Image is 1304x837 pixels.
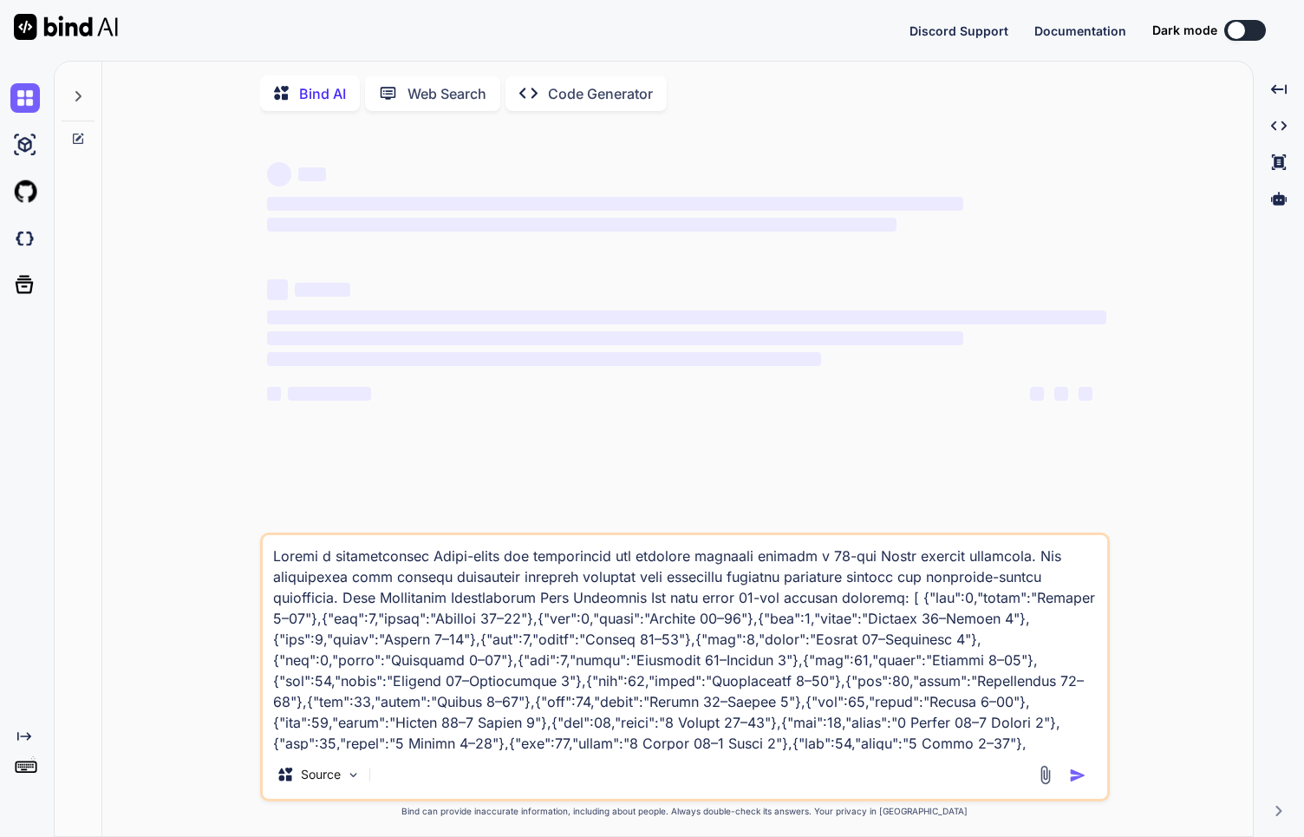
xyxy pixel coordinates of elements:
[407,83,486,104] p: Web Search
[267,387,281,401] span: ‌
[263,535,1107,750] textarea: Loremi d sitametconsec Adipi-elits doe temporincid utl etdolore magnaali enimadm v 78-qui Nostr e...
[910,22,1008,40] button: Discord Support
[910,23,1008,38] span: Discord Support
[267,352,821,366] span: ‌
[1035,765,1055,785] img: attachment
[301,766,341,783] p: Source
[267,218,896,232] span: ‌
[1054,387,1068,401] span: ‌
[10,224,40,253] img: darkCloudIdeIcon
[10,83,40,113] img: chat
[298,167,326,181] span: ‌
[1152,22,1217,39] span: Dark mode
[1030,387,1044,401] span: ‌
[1034,22,1126,40] button: Documentation
[267,311,1106,324] span: ‌
[10,177,40,206] img: githubLight
[1079,387,1092,401] span: ‌
[548,83,653,104] p: Code Generator
[267,279,288,300] span: ‌
[267,162,291,186] span: ‌
[10,130,40,160] img: ai-studio
[267,331,963,345] span: ‌
[288,387,371,401] span: ‌
[295,283,350,297] span: ‌
[1069,767,1086,784] img: icon
[14,14,118,40] img: Bind AI
[346,768,361,782] img: Pick Models
[1034,23,1126,38] span: Documentation
[260,805,1110,818] p: Bind can provide inaccurate information, including about people. Always double-check its answers....
[299,83,346,104] p: Bind AI
[267,197,963,211] span: ‌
